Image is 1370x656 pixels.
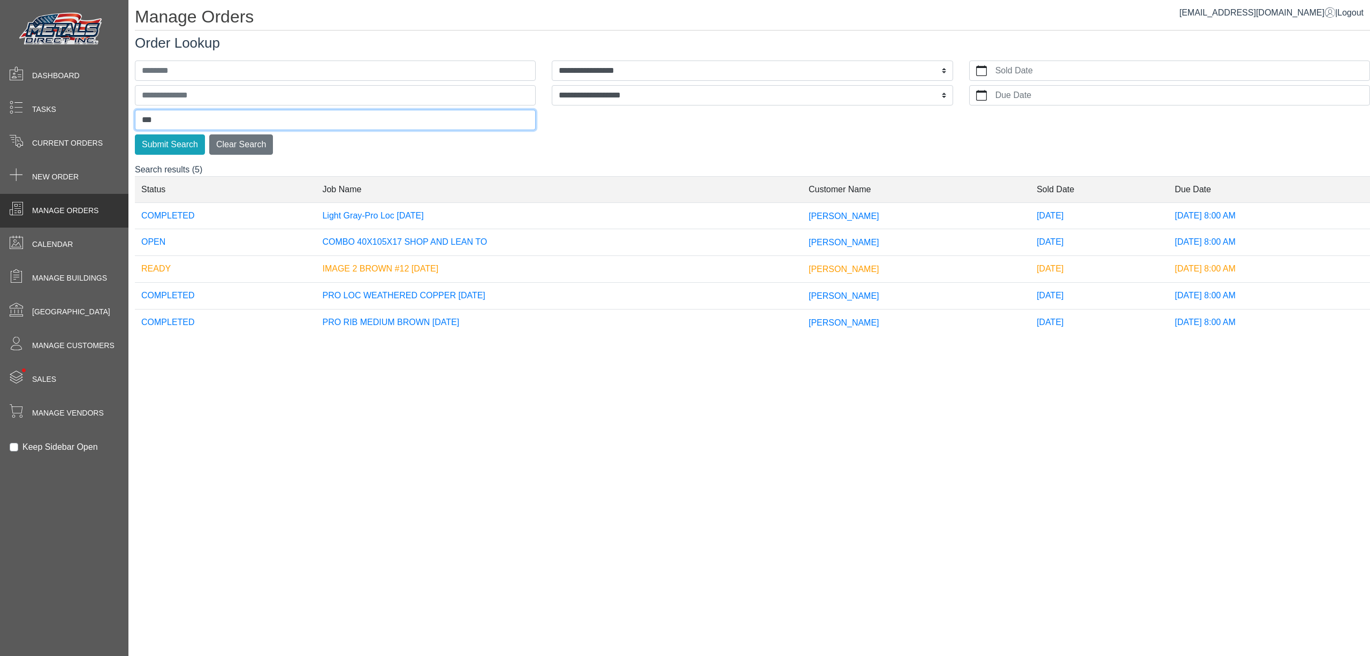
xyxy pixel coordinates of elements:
[32,273,107,284] span: Manage Buildings
[135,35,1370,51] h3: Order Lookup
[32,408,104,419] span: Manage Vendors
[32,239,73,250] span: Calendar
[1030,309,1168,335] td: [DATE]
[1168,309,1370,335] td: [DATE] 8:00 AM
[809,265,879,274] span: [PERSON_NAME]
[316,256,802,283] td: IMAGE 2 BROWN #12 [DATE]
[1030,256,1168,283] td: [DATE]
[135,176,316,202] td: Status
[16,10,107,49] img: Metals Direct Inc Logo
[809,291,879,300] span: [PERSON_NAME]
[32,171,79,183] span: New Order
[316,229,802,256] td: COMBO 40X105X17 SHOP AND LEAN TO
[135,229,316,256] td: OPEN
[135,256,316,283] td: READY
[135,202,316,229] td: COMPLETED
[316,202,802,229] td: Light Gray-Pro Loc [DATE]
[32,374,56,385] span: Sales
[802,176,1030,202] td: Customer Name
[32,138,103,149] span: Current Orders
[1168,176,1370,202] td: Due Date
[993,86,1369,105] label: Due Date
[1168,229,1370,256] td: [DATE] 8:00 AM
[32,205,98,216] span: Manage Orders
[135,163,1370,344] div: Search results (5)
[809,318,879,327] span: [PERSON_NAME]
[809,211,879,220] span: [PERSON_NAME]
[135,309,316,335] td: COMPLETED
[970,61,993,80] button: calendar
[135,282,316,309] td: COMPLETED
[970,86,993,105] button: calendar
[10,353,37,388] span: •
[1030,202,1168,229] td: [DATE]
[135,6,1370,31] h1: Manage Orders
[1179,6,1364,19] div: |
[1168,282,1370,309] td: [DATE] 8:00 AM
[1337,8,1364,17] span: Logout
[1168,256,1370,283] td: [DATE] 8:00 AM
[316,176,802,202] td: Job Name
[316,282,802,309] td: PRO LOC WEATHERED COPPER [DATE]
[316,309,802,335] td: PRO RIB MEDIUM BROWN [DATE]
[32,70,80,81] span: Dashboard
[135,134,205,155] button: Submit Search
[1030,229,1168,256] td: [DATE]
[1179,8,1335,17] a: [EMAIL_ADDRESS][DOMAIN_NAME]
[22,441,98,454] label: Keep Sidebar Open
[1030,282,1168,309] td: [DATE]
[809,238,879,247] span: [PERSON_NAME]
[993,61,1369,80] label: Sold Date
[209,134,273,155] button: Clear Search
[976,65,987,76] svg: calendar
[1168,202,1370,229] td: [DATE] 8:00 AM
[976,90,987,101] svg: calendar
[1030,176,1168,202] td: Sold Date
[32,340,115,351] span: Manage Customers
[32,104,56,115] span: Tasks
[32,306,110,318] span: [GEOGRAPHIC_DATA]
